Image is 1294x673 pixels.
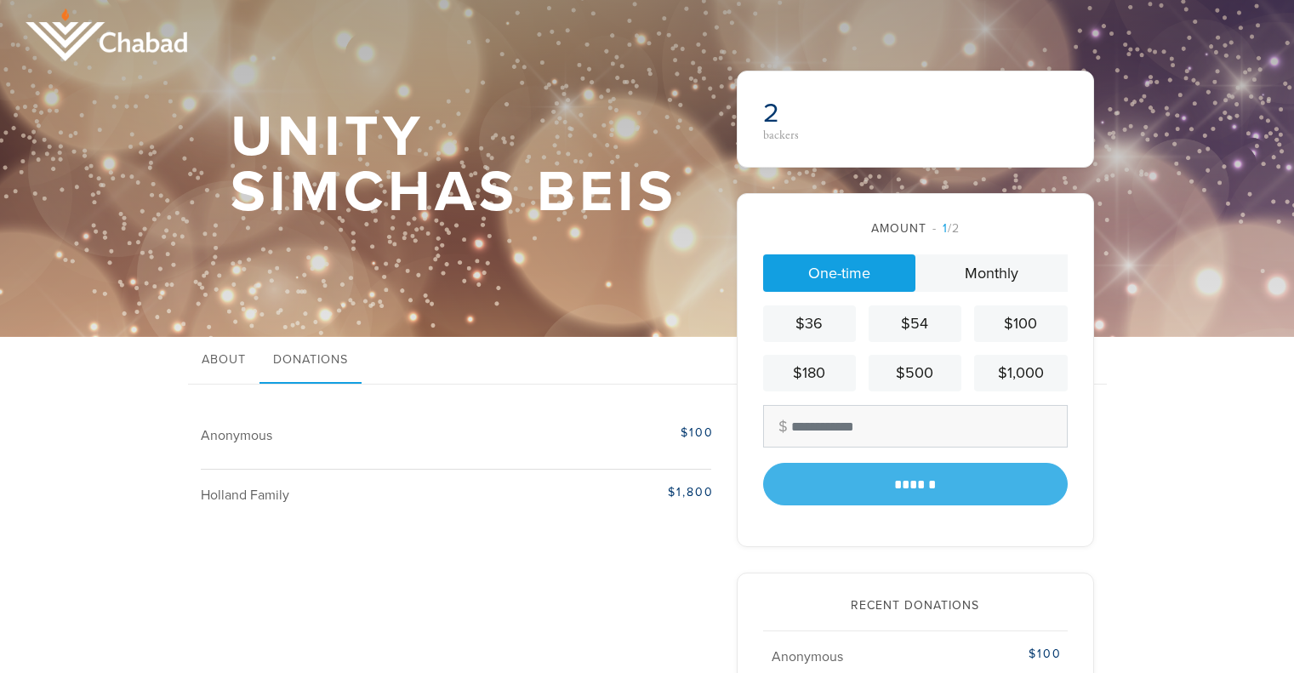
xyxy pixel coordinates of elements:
[875,312,955,335] div: $54
[763,305,856,342] a: $36
[231,110,681,220] h1: Unity Simchas Beis
[763,220,1068,237] div: Amount
[763,254,915,292] a: One-time
[974,305,1067,342] a: $100
[188,337,259,385] a: About
[943,221,948,236] span: 1
[772,648,843,665] span: Anonymous
[535,424,714,442] div: $100
[932,221,960,236] span: /2
[961,645,1061,663] div: $100
[869,355,961,391] a: $500
[770,362,849,385] div: $180
[981,362,1060,385] div: $1,000
[875,362,955,385] div: $500
[915,254,1068,292] a: Monthly
[763,97,779,129] span: 2
[201,487,289,504] span: Holland Family
[26,9,187,61] img: logo_half.png
[974,355,1067,391] a: $1,000
[869,305,961,342] a: $54
[259,337,362,385] a: Donations
[981,312,1060,335] div: $100
[535,483,714,501] div: $1,800
[763,355,856,391] a: $180
[770,312,849,335] div: $36
[201,427,272,444] span: Anonymous
[763,129,910,141] div: backers
[763,599,1068,613] h2: Recent Donations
